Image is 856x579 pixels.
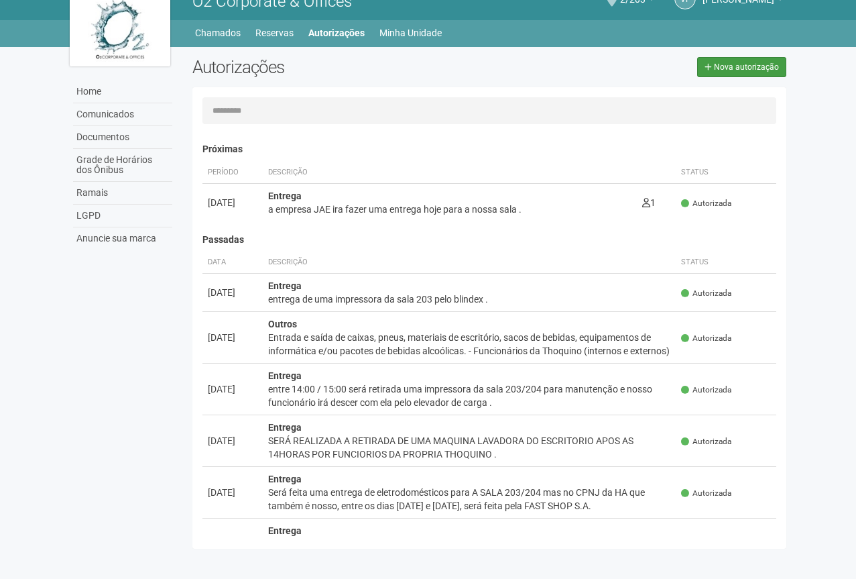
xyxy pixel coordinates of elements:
[73,149,172,182] a: Grade de Horários dos Ônibus
[255,23,294,42] a: Reservas
[268,382,671,409] div: entre 14:00 / 15:00 será retirada uma impressora da sala 203/204 para manutenção e nosso funcioná...
[681,288,731,299] span: Autorizada
[379,23,442,42] a: Minha Unidade
[681,488,731,499] span: Autorizada
[208,331,257,344] div: [DATE]
[681,384,731,396] span: Autorizada
[208,486,257,499] div: [DATE]
[681,198,731,209] span: Autorizada
[268,434,671,461] div: SERÁ REALIZADA A RETIRADA DE UMA MAQUINA LAVADORA DO ESCRITORIO APOS AS 14HORAS POR FUNCIORIOS DA...
[676,252,776,274] th: Status
[714,62,779,72] span: Nova autorização
[268,319,297,329] strong: Outros
[268,203,632,216] div: a empresa JAE ira fazer uma entrega hoje para a nossa sala .
[208,382,257,396] div: [DATE]
[263,252,676,274] th: Descrição
[268,537,671,564] div: Será realizado uma entrega de eletrodoméstico para a sala 203/204 mas no CPNJ da HA que tambem é ...
[202,235,777,245] h4: Passadas
[268,293,671,306] div: entrega de uma impressora da sala 203 pelo blindex .
[268,370,302,381] strong: Entrega
[208,434,257,448] div: [DATE]
[681,436,731,448] span: Autorizada
[73,182,172,205] a: Ramais
[192,57,479,77] h2: Autorizações
[268,486,671,513] div: Será feita uma entrega de eletrodomésticos para A SALA 203/204 mas no CPNJ da HA que também é nos...
[268,525,302,536] strong: Entrega
[268,474,302,484] strong: Entrega
[263,162,637,184] th: Descrição
[676,162,776,184] th: Status
[202,252,263,274] th: Data
[202,144,777,154] h4: Próximas
[642,197,656,208] span: 1
[268,280,302,291] strong: Entrega
[681,333,731,344] span: Autorizada
[208,196,257,209] div: [DATE]
[268,331,671,358] div: Entrada e saída de caixas, pneus, materiais de escritório, sacos de bebidas, equipamentos de info...
[208,286,257,299] div: [DATE]
[697,57,786,77] a: Nova autorização
[308,23,365,42] a: Autorizações
[195,23,241,42] a: Chamados
[202,162,263,184] th: Período
[73,103,172,126] a: Comunicados
[268,422,302,433] strong: Entrega
[268,191,302,201] strong: Entrega
[73,126,172,149] a: Documentos
[73,205,172,227] a: LGPD
[208,537,257,551] div: [DATE]
[73,227,172,250] a: Anuncie sua marca
[73,81,172,103] a: Home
